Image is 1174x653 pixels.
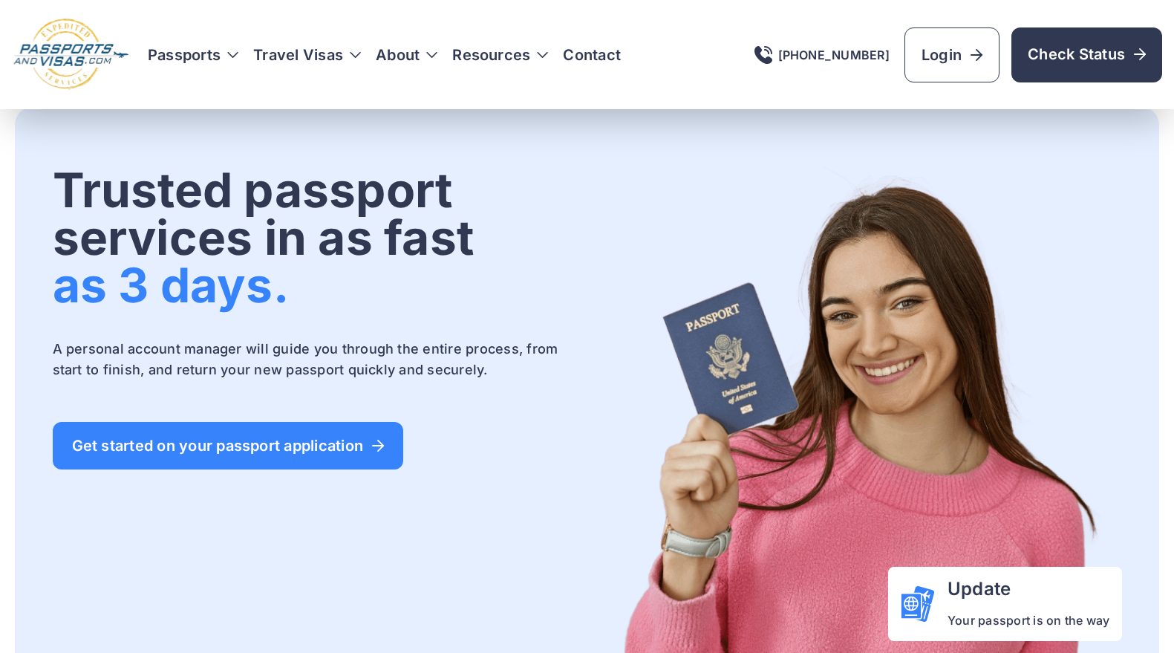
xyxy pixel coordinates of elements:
[922,45,982,65] span: Login
[253,45,361,65] h3: Travel Visas
[1011,27,1162,82] a: Check Status
[53,166,584,309] h1: Trusted passport services in as fast
[53,256,289,313] span: as 3 days.
[53,422,404,470] a: Get started on your passport application
[12,18,130,91] img: Logo
[948,579,1109,600] h4: Update
[904,27,999,82] a: Login
[563,45,621,65] a: Contact
[148,45,238,65] h3: Passports
[376,45,420,65] a: About
[754,46,890,64] a: [PHONE_NUMBER]
[452,45,548,65] h3: Resources
[53,339,584,380] p: A personal account manager will guide you through the entire process, from start to finish, and r...
[1028,44,1146,65] span: Check Status
[948,611,1109,629] p: Your passport is on the way
[72,438,385,453] span: Get started on your passport application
